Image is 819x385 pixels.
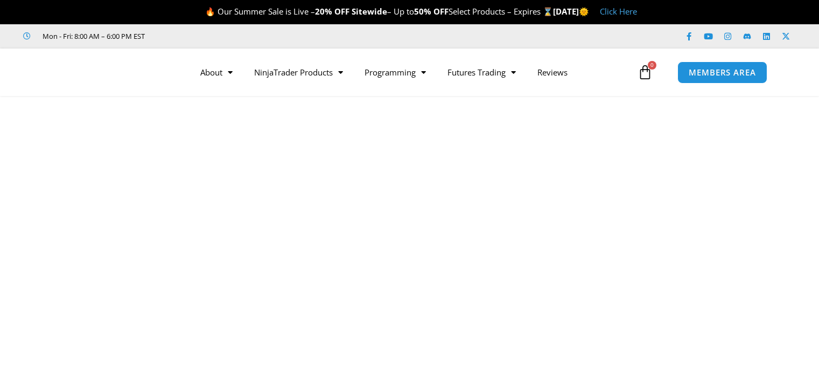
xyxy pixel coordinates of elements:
strong: Sitewide [352,6,387,17]
a: MEMBERS AREA [677,61,767,84]
strong: 20% OFF [315,6,349,17]
a: 0 [621,57,669,88]
a: Reviews [527,60,578,85]
strong: 50% OFF [414,6,449,17]
span: Mon - Fri: 8:00 AM – 6:00 PM EST [40,30,145,43]
span: MEMBERS AREA [689,68,756,77]
strong: [DATE] [553,6,589,17]
a: About [190,60,243,85]
nav: Menu [190,60,635,85]
a: Futures Trading [437,60,527,85]
img: LogoAI | Affordable Indicators – NinjaTrader [40,53,156,92]
span: 0 [648,61,656,70]
a: Programming [354,60,437,85]
span: 🌞 [579,6,589,17]
iframe: Customer reviews powered by Trustpilot [160,31,321,42]
a: Click Here [600,6,637,17]
span: 🔥 Our Summer Sale is Live – – Up to Select Products – Expires ⌛ [205,6,553,17]
a: NinjaTrader Products [243,60,354,85]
